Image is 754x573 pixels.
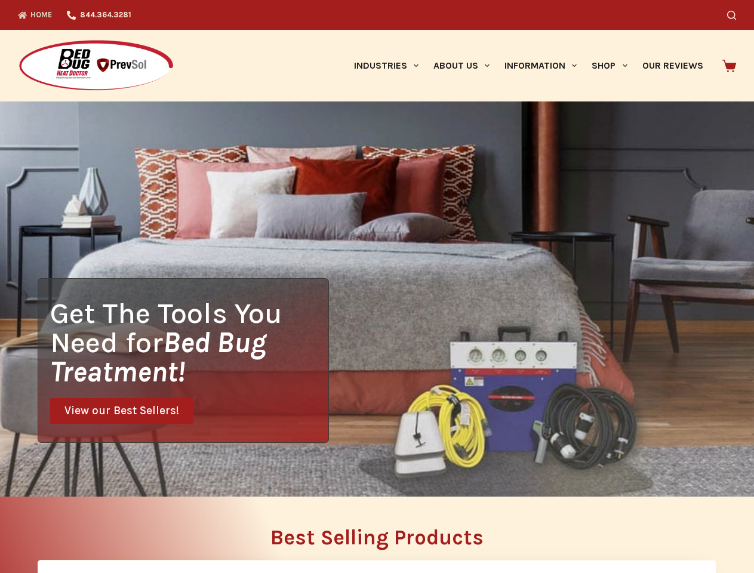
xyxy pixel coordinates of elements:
i: Bed Bug Treatment! [50,325,266,389]
a: Information [497,30,584,101]
a: About Us [426,30,497,101]
a: View our Best Sellers! [50,398,193,424]
a: Shop [584,30,635,101]
a: Industries [346,30,426,101]
h2: Best Selling Products [38,527,716,548]
button: Search [727,11,736,20]
span: View our Best Sellers! [64,405,179,417]
a: Our Reviews [635,30,710,101]
img: Prevsol/Bed Bug Heat Doctor [18,39,174,93]
nav: Primary [346,30,710,101]
h1: Get The Tools You Need for [50,298,328,386]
